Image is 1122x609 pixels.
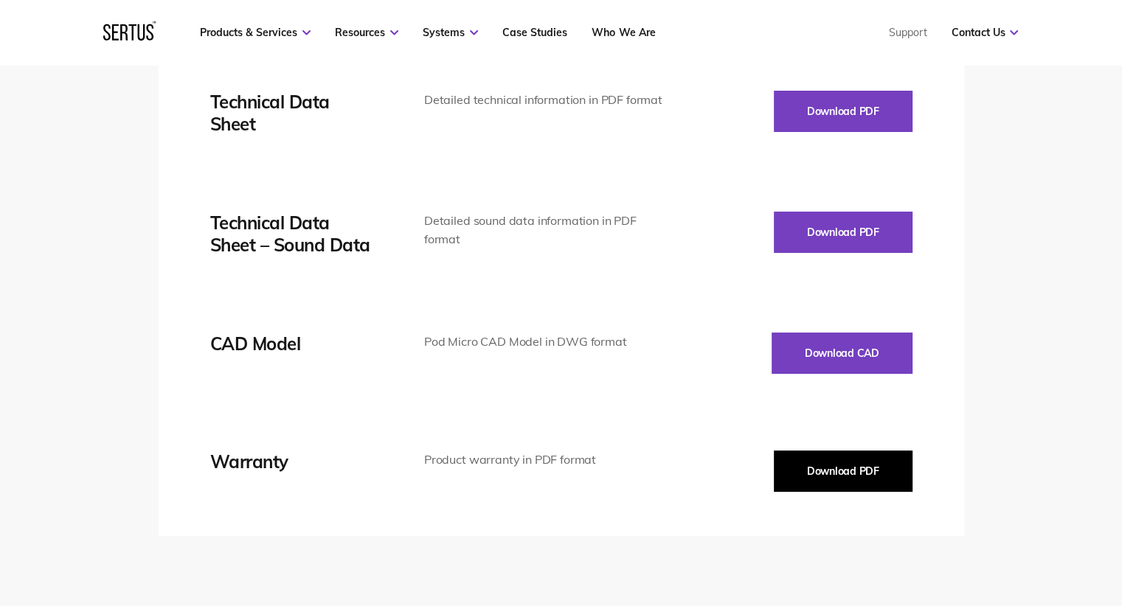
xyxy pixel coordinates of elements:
[774,450,913,492] button: Download PDF
[1048,538,1122,609] iframe: Chat Widget
[210,212,380,256] div: Technical Data Sheet – Sound Data
[200,26,311,39] a: Products & Services
[210,91,380,135] div: Technical Data Sheet
[772,333,913,374] button: Download CAD
[951,26,1018,39] a: Contact Us
[502,26,567,39] a: Case Studies
[424,91,668,110] div: Detailed technical information in PDF format
[774,212,913,253] button: Download PDF
[888,26,927,39] a: Support
[424,333,668,352] div: Pod Micro CAD Model in DWG format
[592,26,655,39] a: Who We Are
[210,333,380,355] div: CAD Model
[423,26,478,39] a: Systems
[424,212,668,249] div: Detailed sound data information in PDF format
[210,450,380,473] div: Warranty
[335,26,398,39] a: Resources
[774,91,913,132] button: Download PDF
[424,450,668,470] div: Product warranty in PDF format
